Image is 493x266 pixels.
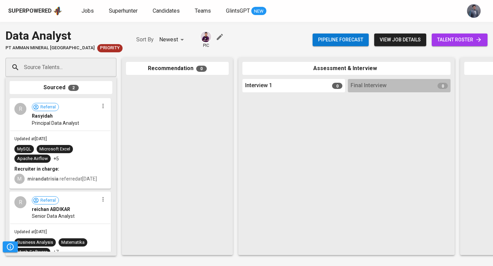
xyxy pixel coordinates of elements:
[242,62,451,75] div: Assessment & Interview
[313,34,369,46] button: Pipeline forecast
[318,36,363,44] span: Pipeline forecast
[437,36,482,44] span: talent roster
[5,27,123,44] div: Data Analyst
[14,166,59,172] b: Recruiter in charge:
[53,249,59,255] p: +7
[195,8,211,14] span: Teams
[8,6,62,16] a: Superpoweredapp logo
[32,112,53,119] span: Rasyidah
[97,45,123,51] span: Priority
[81,7,95,15] a: Jobs
[332,83,342,89] span: 0
[351,82,387,90] span: Final Interview
[10,81,112,94] div: Sourced
[38,104,59,110] span: Referral
[27,176,59,182] b: mirandatrisia
[159,34,186,46] div: Newest
[53,6,62,16] img: app logo
[226,7,266,15] a: GlintsGPT NEW
[109,7,139,15] a: Superhunter
[17,156,48,162] div: Apache Airflow
[136,36,154,44] p: Sort By
[467,4,481,18] img: jhon@glints.com
[438,83,448,89] span: 0
[196,66,207,72] span: 0
[39,146,70,152] div: Microsoft Excel
[226,8,250,14] span: GlintsGPT
[32,213,75,220] span: Senior Data Analyst
[153,7,181,15] a: Candidates
[17,239,53,246] div: Business Analysis
[32,120,79,127] span: Principal Data Analyst
[113,67,114,68] button: Open
[27,176,97,182] span: referred at [DATE]
[153,8,180,14] span: Candidates
[380,36,421,44] span: view job details
[109,8,138,14] span: Superhunter
[14,103,26,115] div: R
[14,136,47,141] span: Updated at [DATE]
[53,155,59,162] p: +5
[245,82,272,90] span: Interview 1
[5,45,94,51] span: PT Amman Mineral [GEOGRAPHIC_DATA]
[8,7,52,15] div: Superpowered
[14,229,47,234] span: Updated at [DATE]
[251,8,266,15] span: NEW
[374,34,426,46] button: view job details
[68,85,79,91] span: 2
[201,31,211,42] img: erwin@glints.com
[3,241,18,252] button: Pipeline Triggers
[17,146,31,152] div: MySQL
[14,174,25,184] div: M
[126,62,229,75] div: Recommendation
[32,206,70,213] span: reichan ABDIKAR
[17,249,48,255] div: Myob Software
[38,197,59,204] span: Referral
[97,44,123,52] div: New Job received from Demand Team
[61,239,85,246] div: Matematika
[200,31,212,49] div: pic
[10,98,111,189] div: RReferralRasyidahPrincipal Data AnalystUpdated at[DATE]MySQLMicrosoft ExcelApache Airflow+5Recrui...
[195,7,212,15] a: Teams
[432,34,488,46] a: talent roster
[159,36,178,44] p: Newest
[81,8,94,14] span: Jobs
[14,196,26,208] div: R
